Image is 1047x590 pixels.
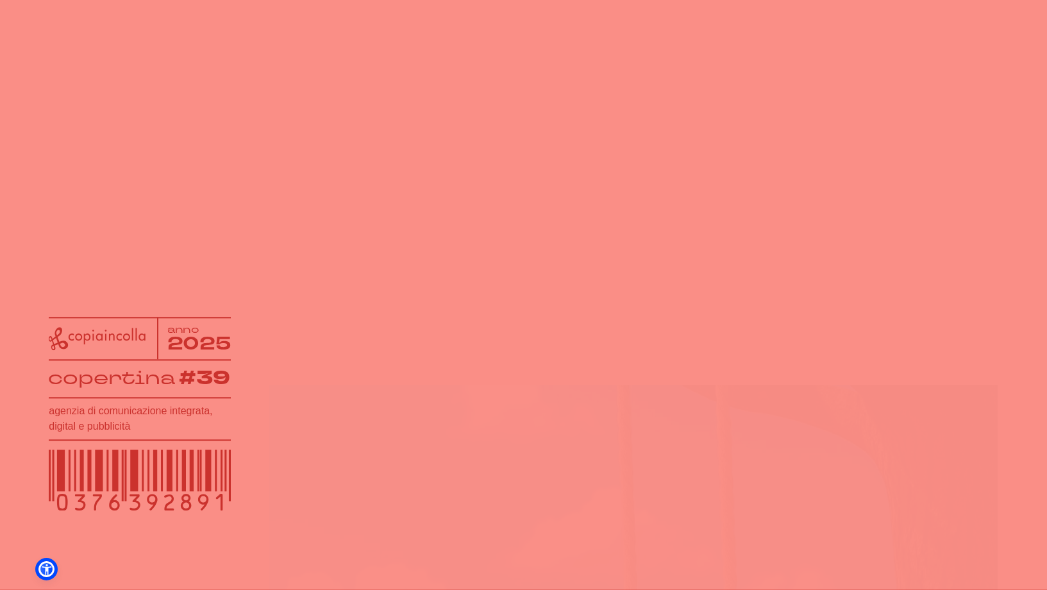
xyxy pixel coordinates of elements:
[49,404,231,435] h1: agenzia di comunicazione integrata, digital e pubblicità
[167,331,232,356] tspan: 2025
[179,365,230,392] tspan: #39
[48,365,175,390] tspan: copertina
[38,561,54,577] a: Open Accessibility Menu
[167,323,200,336] tspan: anno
